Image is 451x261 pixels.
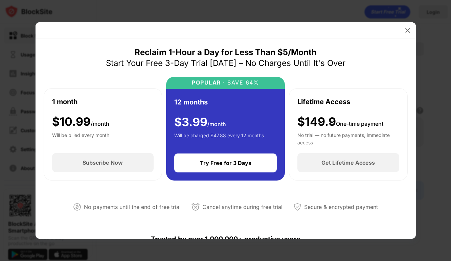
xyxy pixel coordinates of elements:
div: Try Free for 3 Days [200,160,251,166]
span: /month [91,120,109,127]
div: No payments until the end of free trial [84,202,181,212]
div: No trial — no future payments, immediate access [297,132,399,145]
div: $ 3.99 [174,115,226,129]
div: $149.9 [297,115,383,129]
div: Trusted by over 1,000,000+ productive users [44,223,408,255]
div: Lifetime Access [297,97,350,107]
div: Reclaim 1-Hour a Day for Less Than $5/Month [135,47,317,58]
img: secured-payment [293,203,301,211]
img: not-paying [73,203,81,211]
div: POPULAR · [192,79,225,86]
div: Will be charged $47.88 every 12 months [174,132,264,145]
div: Will be billed every month [52,132,109,145]
div: 12 months [174,97,208,107]
div: SAVE 64% [225,79,260,86]
img: cancel-anytime [191,203,200,211]
div: Start Your Free 3-Day Trial [DATE] – No Charges Until It's Over [106,58,345,69]
div: 1 month [52,97,77,107]
div: Cancel anytime during free trial [202,202,283,212]
span: One-time payment [336,120,383,127]
span: /month [207,121,226,127]
div: $ 10.99 [52,115,109,129]
div: Get Lifetime Access [321,159,375,166]
div: Subscribe Now [83,159,123,166]
div: Secure & encrypted payment [304,202,378,212]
